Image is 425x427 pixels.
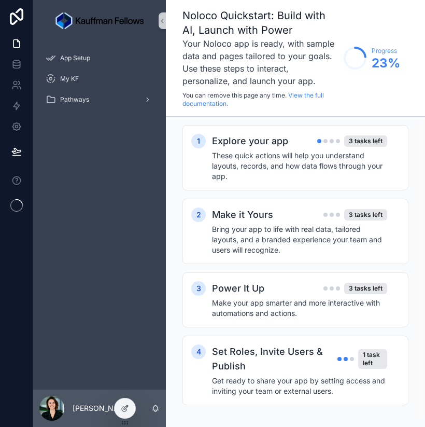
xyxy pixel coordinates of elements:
span: My KF [60,75,79,83]
a: Pathways [39,90,160,109]
span: Progress [372,47,400,55]
div: scrollable content [33,42,166,122]
a: App Setup [39,49,160,67]
h3: Your Noloco app is ready, with sample data and pages tailored to your goals. Use these steps to i... [182,37,338,87]
img: App logo [55,12,144,29]
span: You can remove this page any time. [182,91,287,99]
h1: Noloco Quickstart: Build with AI, Launch with Power [182,8,338,37]
a: My KF [39,70,160,88]
span: Pathways [60,95,89,104]
p: [PERSON_NAME] [73,403,132,414]
span: App Setup [60,54,90,62]
span: 23 % [372,55,400,72]
a: View the full documentation. [182,91,324,107]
